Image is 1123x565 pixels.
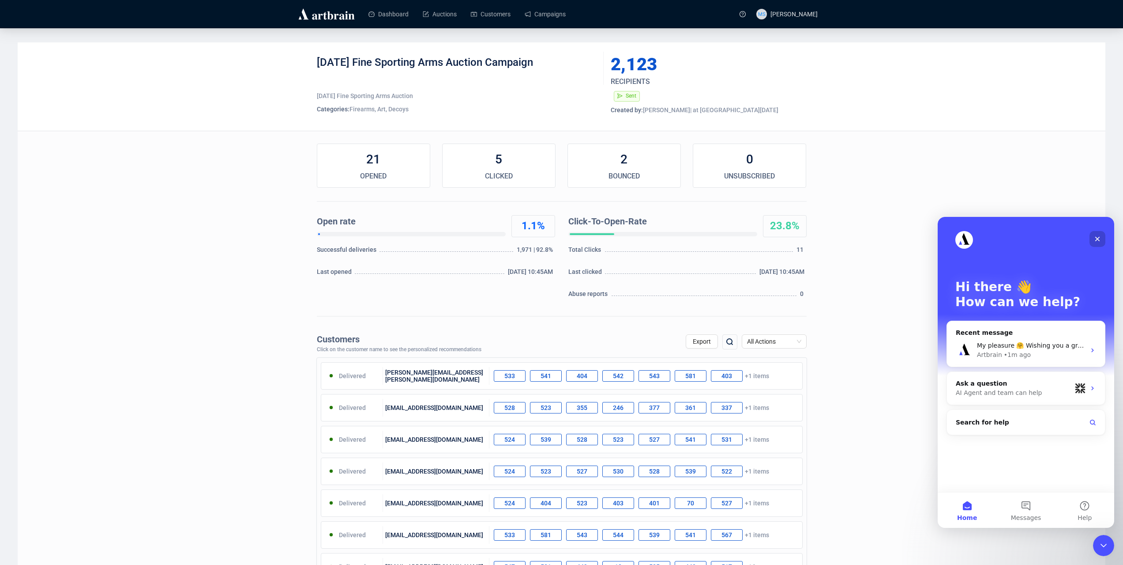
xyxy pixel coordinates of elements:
div: 533 [494,529,526,541]
div: Open rate [317,215,502,228]
div: 528 [494,402,526,413]
div: Delivered [321,367,383,385]
div: +1 items [489,463,802,480]
div: 544 [602,529,634,541]
a: Auctions [423,3,457,26]
div: Delivered [321,463,383,480]
div: +1 items [489,526,802,544]
iframe: Intercom live chat [1093,535,1114,556]
div: 542 [602,370,634,382]
div: [DATE] 10:45AM [759,267,807,281]
div: 541 [530,370,562,382]
div: 403 [602,497,634,509]
div: Successful deliveries [317,245,378,258]
div: Abuse reports [568,289,610,303]
img: search.png [725,337,735,347]
div: 0 [693,151,806,168]
div: 533 [494,370,526,382]
img: logo [297,7,356,21]
div: 0 [800,289,806,303]
div: 403 [711,370,743,382]
div: +1 items [489,367,802,385]
div: Customers [317,334,481,345]
div: 528 [566,434,598,445]
div: 523 [530,466,562,477]
div: 581 [530,529,562,541]
div: Total Clicks [568,245,604,258]
div: CLICKED [443,171,555,182]
div: 527 [638,434,670,445]
div: 523 [530,402,562,413]
div: 2,123 [611,56,765,73]
div: [PERSON_NAME][EMAIL_ADDRESS][PERSON_NAME][DOMAIN_NAME] [383,367,489,385]
div: BOUNCED [568,171,680,182]
span: Sent [626,93,636,99]
div: 70 [675,497,706,509]
div: UNSUBSCRIBED [693,171,806,182]
div: 5 [443,151,555,168]
button: Export [686,334,718,349]
div: 530 [602,466,634,477]
div: 524 [494,497,526,509]
div: [EMAIL_ADDRESS][DOMAIN_NAME] [383,526,489,544]
div: [DATE] Fine Sporting Arms Auction Campaign [317,56,597,82]
div: 539 [675,466,706,477]
div: [EMAIL_ADDRESS][DOMAIN_NAME] [383,399,489,417]
div: +1 items [489,399,802,417]
div: Last opened [317,267,354,281]
div: Delivered [321,526,383,544]
div: [PERSON_NAME] | at [GEOGRAPHIC_DATA][DATE] [611,106,807,114]
div: 1,971 | 92.8% [517,245,555,258]
span: Categories: [317,106,349,113]
span: Export [693,338,711,345]
div: 523 [566,497,598,509]
div: 1.1% [512,219,555,233]
span: send [617,93,623,99]
div: Click on the customer name to see the personalized recommendations [317,347,481,353]
div: Firearms, Art, Decoys [317,105,597,114]
a: Campaigns [525,3,566,26]
div: 404 [530,497,562,509]
div: [DATE] Fine Sporting Arms Auction [317,91,597,100]
div: 524 [494,466,526,477]
div: 355 [566,402,598,413]
div: Delivered [321,494,383,512]
div: [EMAIL_ADDRESS][DOMAIN_NAME] [383,494,489,512]
div: [DATE] 10:45AM [508,267,555,281]
div: 539 [530,434,562,445]
div: 524 [494,434,526,445]
div: Click-To-Open-Rate [568,215,754,228]
div: +1 items [489,494,802,512]
div: 567 [711,529,743,541]
span: [PERSON_NAME] [770,11,818,18]
div: 23.8% [763,219,806,233]
div: 543 [566,529,598,541]
div: 541 [675,529,706,541]
div: 527 [711,497,743,509]
div: 337 [711,402,743,413]
div: 523 [602,434,634,445]
div: [EMAIL_ADDRESS][DOMAIN_NAME] [383,431,489,448]
div: 404 [566,370,598,382]
div: 377 [638,402,670,413]
span: question-circle [740,11,746,17]
div: 581 [675,370,706,382]
div: 2 [568,151,680,168]
a: Dashboard [368,3,409,26]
